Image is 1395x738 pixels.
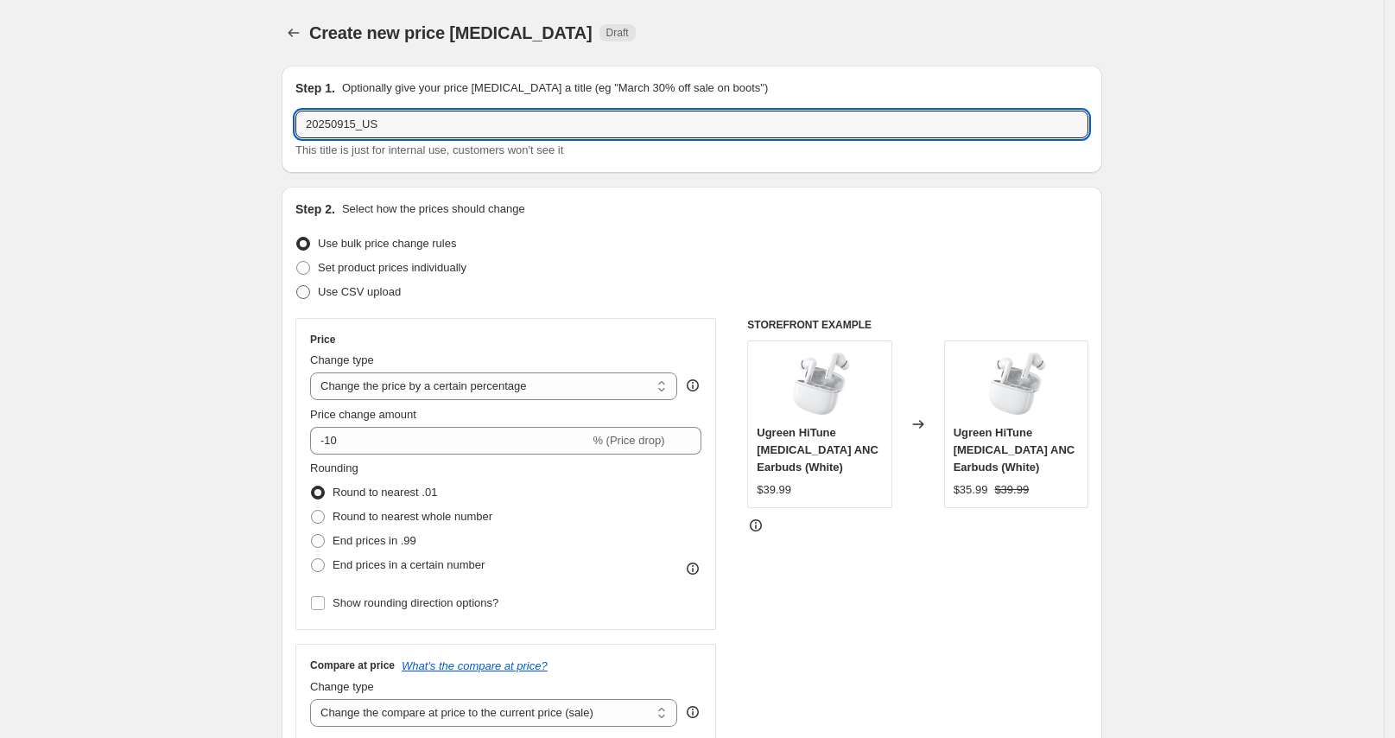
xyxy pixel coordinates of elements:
div: $39.99 [757,481,791,499]
span: Round to nearest .01 [333,486,437,499]
input: 30% off holiday sale [295,111,1088,138]
img: ugreen-hitune-t3-anc-earbuds-335008_80x.png [785,350,854,419]
span: This title is just for internal use, customers won't see it [295,143,563,156]
span: Price change amount [310,408,416,421]
div: help [684,377,701,394]
span: Use bulk price change rules [318,237,456,250]
span: End prices in a certain number [333,558,485,571]
input: -15 [310,427,589,455]
span: Change type [310,680,374,693]
span: Round to nearest whole number [333,510,492,523]
span: Rounding [310,461,358,474]
strike: $39.99 [994,481,1029,499]
h3: Compare at price [310,658,395,672]
span: End prices in .99 [333,534,416,547]
h6: STOREFRONT EXAMPLE [747,318,1088,332]
span: Ugreen HiTune [MEDICAL_DATA] ANC Earbuds (White) [954,426,1075,474]
h3: Price [310,333,335,347]
span: Change type [310,353,374,366]
span: Draft [606,26,629,40]
span: Ugreen HiTune [MEDICAL_DATA] ANC Earbuds (White) [757,426,878,474]
button: What's the compare at price? [402,659,548,672]
p: Optionally give your price [MEDICAL_DATA] a title (eg "March 30% off sale on boots") [342,80,768,97]
span: Show rounding direction options? [333,596,498,609]
h2: Step 1. [295,80,335,97]
h2: Step 2. [295,200,335,218]
div: $35.99 [954,481,988,499]
button: Price change jobs [282,21,306,45]
div: help [684,703,701,721]
img: ugreen-hitune-t3-anc-earbuds-335008_80x.png [981,350,1050,419]
p: Select how the prices should change [342,200,525,218]
span: Set product prices individually [318,261,466,274]
span: % (Price drop) [593,434,664,447]
span: Create new price [MEDICAL_DATA] [309,23,593,42]
span: Use CSV upload [318,285,401,298]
